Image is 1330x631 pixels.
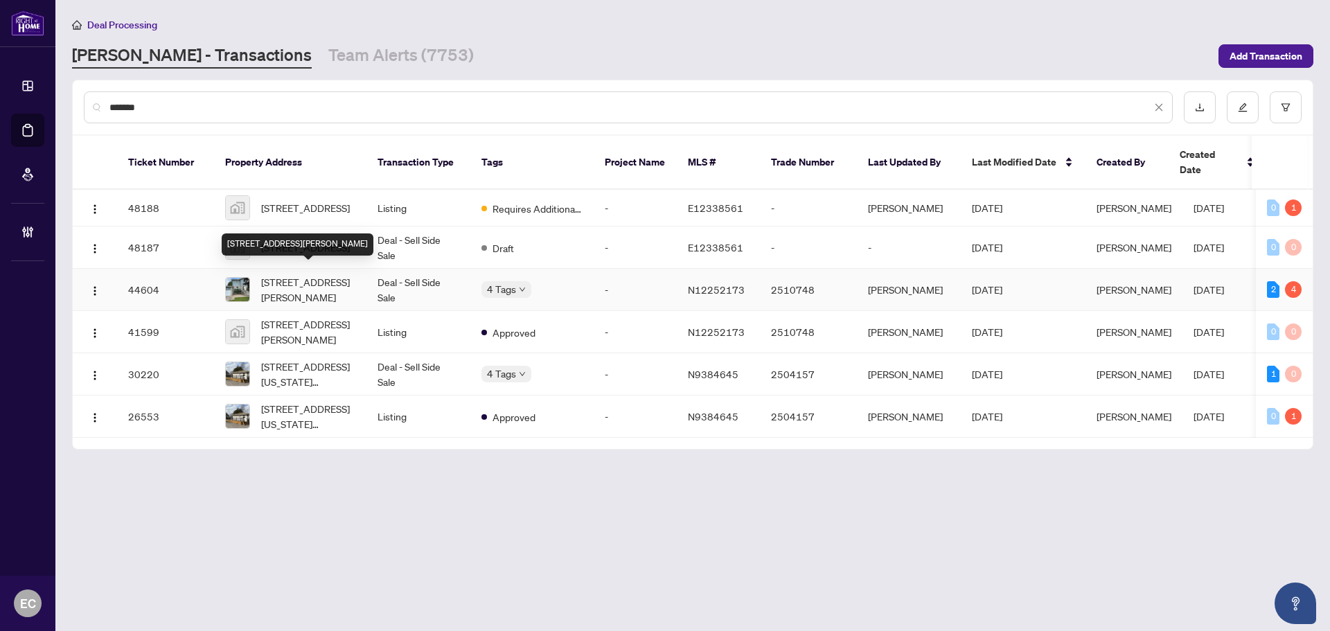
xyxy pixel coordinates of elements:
button: filter [1270,91,1302,123]
span: [STREET_ADDRESS][PERSON_NAME] [261,274,355,305]
td: - [594,190,677,226]
span: [DATE] [972,202,1002,214]
span: Deal Processing [87,19,157,31]
td: Deal - Sell Side Sale [366,226,470,269]
span: [PERSON_NAME] [1097,283,1171,296]
td: - [760,190,857,226]
span: [DATE] [972,326,1002,338]
span: [DATE] [972,410,1002,423]
td: - [594,396,677,438]
span: EC [20,594,36,613]
span: 4 Tags [487,281,516,297]
span: [DATE] [1194,241,1224,254]
td: 2510748 [760,311,857,353]
span: [PERSON_NAME] [1097,410,1171,423]
span: [DATE] [972,283,1002,296]
th: Tags [470,136,594,190]
img: Logo [89,204,100,215]
img: thumbnail-img [226,320,249,344]
span: [DATE] [972,368,1002,380]
span: N9384645 [688,410,738,423]
span: 4 Tags [487,366,516,382]
span: download [1195,103,1205,112]
div: 4 [1285,281,1302,298]
span: [STREET_ADDRESS][US_STATE][PERSON_NAME] [261,359,355,389]
span: [PERSON_NAME] [1097,368,1171,380]
td: Deal - Sell Side Sale [366,269,470,311]
td: [PERSON_NAME] [857,396,961,438]
span: Draft [493,240,514,256]
img: Logo [89,285,100,296]
span: Approved [493,325,535,340]
th: MLS # [677,136,760,190]
td: [PERSON_NAME] [857,353,961,396]
th: Transaction Type [366,136,470,190]
span: E12338561 [688,202,743,214]
td: - [594,269,677,311]
img: Logo [89,243,100,254]
div: 1 [1285,199,1302,216]
td: Listing [366,190,470,226]
div: 0 [1267,408,1279,425]
button: Logo [84,197,106,219]
div: [STREET_ADDRESS][PERSON_NAME] [222,233,373,256]
td: [PERSON_NAME] [857,311,961,353]
a: [PERSON_NAME] - Transactions [72,44,312,69]
span: N12252173 [688,283,745,296]
img: Logo [89,412,100,423]
span: Approved [493,409,535,425]
th: Property Address [214,136,366,190]
img: thumbnail-img [226,405,249,428]
div: 0 [1285,323,1302,340]
td: Listing [366,311,470,353]
button: Logo [84,278,106,301]
div: 0 [1267,239,1279,256]
div: 2 [1267,281,1279,298]
span: Last Modified Date [972,154,1056,170]
span: Requires Additional Docs [493,201,583,216]
span: [DATE] [1194,326,1224,338]
span: down [519,371,526,377]
td: - [594,353,677,396]
th: Trade Number [760,136,857,190]
span: [DATE] [972,241,1002,254]
span: close [1154,103,1164,112]
td: 2510748 [760,269,857,311]
th: Created Date [1169,136,1266,190]
span: Add Transaction [1230,45,1302,67]
div: 0 [1267,199,1279,216]
span: [STREET_ADDRESS] [261,200,350,215]
button: download [1184,91,1216,123]
img: Logo [89,328,100,339]
span: [PERSON_NAME] [1097,326,1171,338]
div: 0 [1267,323,1279,340]
td: 2504157 [760,353,857,396]
td: 48188 [117,190,214,226]
td: [PERSON_NAME] [857,269,961,311]
th: Last Updated By [857,136,961,190]
button: edit [1227,91,1259,123]
img: thumbnail-img [226,362,249,386]
td: - [594,311,677,353]
th: Project Name [594,136,677,190]
span: N12252173 [688,326,745,338]
button: Add Transaction [1218,44,1313,68]
td: Listing [366,396,470,438]
span: [PERSON_NAME] [1097,202,1171,214]
span: [DATE] [1194,202,1224,214]
button: Logo [84,405,106,427]
td: 30220 [117,353,214,396]
span: N9384645 [688,368,738,380]
span: [STREET_ADDRESS][US_STATE][PERSON_NAME] [261,401,355,432]
span: [STREET_ADDRESS][PERSON_NAME] [261,317,355,347]
span: [PERSON_NAME] [1097,241,1171,254]
td: - [857,226,961,269]
td: 26553 [117,396,214,438]
button: Logo [84,236,106,258]
td: 44604 [117,269,214,311]
span: [DATE] [1194,410,1224,423]
td: Deal - Sell Side Sale [366,353,470,396]
td: 2504157 [760,396,857,438]
span: Created Date [1180,147,1238,177]
td: 41599 [117,311,214,353]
